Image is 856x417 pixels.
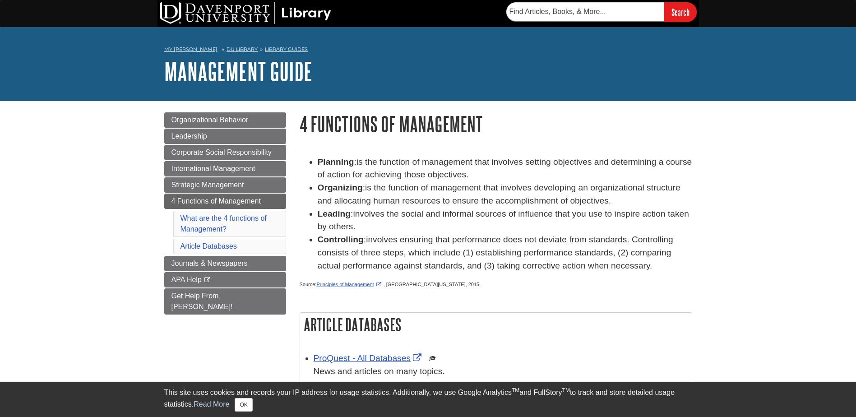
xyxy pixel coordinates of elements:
[171,259,248,267] span: Journals & Newspapers
[160,2,331,24] img: DU Library
[164,272,286,287] a: APA Help
[164,43,692,58] nav: breadcrumb
[164,112,286,128] a: Organizational Behavior
[318,183,363,192] strong: Organizing
[171,197,261,205] span: 4 Functions of Management
[318,181,692,208] li: :
[318,157,692,180] span: is the function of management that involves setting objectives and determining a course of action...
[314,365,687,378] p: News and articles on many topics.
[265,46,308,52] a: Library Guides
[318,157,354,167] strong: Planning
[562,387,570,394] sup: TM
[164,288,286,315] a: Get Help From [PERSON_NAME]!
[171,292,233,310] span: Get Help From [PERSON_NAME]!
[318,208,692,234] li: :
[164,57,312,85] a: Management Guide
[171,116,249,124] span: Organizational Behavior
[318,209,351,218] strong: Leading
[318,233,692,272] li: :
[194,400,229,408] a: Read More
[506,2,697,22] form: Searches DU Library's articles, books, and more
[506,2,664,21] input: Find Articles, Books, & More...
[164,46,217,53] a: My [PERSON_NAME]
[164,256,286,271] a: Journals & Newspapers
[164,387,692,412] div: This site uses cookies and records your IP address for usage statistics. Additionally, we use Goo...
[171,276,202,283] span: APA Help
[164,129,286,144] a: Leadership
[171,132,207,140] span: Leadership
[171,181,244,189] span: Strategic Management
[180,242,237,250] a: Article Databases
[171,148,272,156] span: Corporate Social Responsibility
[171,165,255,172] span: International Management
[164,145,286,160] a: Corporate Social Responsibility
[316,282,383,287] a: Link opens in new window
[314,353,424,363] a: Link opens in new window
[300,112,692,135] h1: 4 Functions of Management
[318,156,692,182] li: :
[164,177,286,193] a: Strategic Management
[204,277,211,283] i: This link opens in a new window
[300,313,692,337] h2: Article Databases
[300,282,481,287] span: Source: , [GEOGRAPHIC_DATA][US_STATE], 2015.
[164,194,286,209] a: 4 Functions of Management
[318,235,364,244] strong: Controlling
[512,387,519,394] sup: TM
[318,183,680,205] span: is the function of management that involves developing an organizational structure and allocating...
[164,161,286,176] a: International Management
[227,46,258,52] a: DU Library
[318,209,689,232] span: involves the social and informal sources of influence that you use to inspire action taken by oth...
[664,2,697,22] input: Search
[180,214,267,233] a: What are the 4 functions of Management?
[318,235,673,270] span: involves ensuring that performance does not deviate from standards. Controlling consists of three...
[235,398,252,412] button: Close
[429,355,436,362] img: Scholarly or Peer Reviewed
[164,112,286,315] div: Guide Page Menu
